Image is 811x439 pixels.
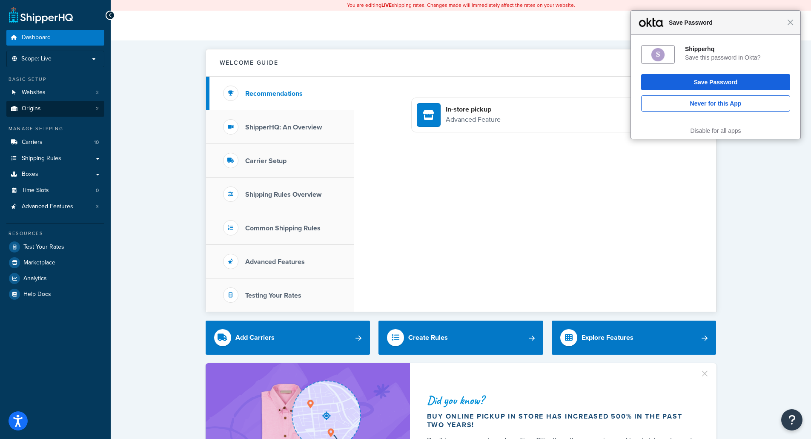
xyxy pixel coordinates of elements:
div: Buy online pickup in store has increased 500% in the past two years! [427,412,696,429]
a: Create Rules [378,321,543,355]
h3: Advanced Features [245,258,305,266]
li: Advanced Features [6,199,104,215]
span: Carriers [22,139,43,146]
a: Analytics [6,271,104,286]
a: Boxes [6,166,104,182]
span: 2 [96,105,99,112]
div: Explore Features [582,332,633,344]
span: Close [787,19,794,26]
span: Advanced Features [22,203,73,210]
div: Manage Shipping [6,125,104,132]
div: Save this password in Okta? [685,54,790,61]
h4: In-store pickup [446,105,501,114]
span: Boxes [22,171,38,178]
span: Shipping Rules [22,155,61,162]
a: Origins2 [6,101,104,117]
span: Save Password [665,17,787,28]
div: Basic Setup [6,76,104,83]
button: Welcome Guide [206,49,716,77]
a: Websites3 [6,85,104,100]
span: Test Your Rates [23,244,64,251]
a: Carriers10 [6,135,104,150]
span: 3 [96,89,99,96]
button: Never for this App [641,95,790,112]
span: Scope: Live [21,55,52,63]
li: Carriers [6,135,104,150]
img: YgAAAAAElFTkSuQmCC [651,47,665,62]
span: Analytics [23,275,47,282]
div: Create Rules [408,332,448,344]
a: Dashboard [6,30,104,46]
a: Test Your Rates [6,239,104,255]
h3: Testing Your Rates [245,292,301,299]
span: 0 [96,187,99,194]
div: Resources [6,230,104,237]
h3: Carrier Setup [245,157,287,165]
a: Disable for all apps [690,127,741,134]
span: Time Slots [22,187,49,194]
a: Shipping Rules [6,151,104,166]
a: Add Carriers [206,321,370,355]
p: Advanced Feature [446,114,501,125]
h3: Recommendations [245,90,303,98]
span: Marketplace [23,259,55,267]
div: Shipperhq [685,45,790,53]
button: Open Resource Center [781,409,802,430]
span: Dashboard [22,34,51,41]
span: Websites [22,89,46,96]
h2: Welcome Guide [220,60,278,66]
a: Advanced Features3 [6,199,104,215]
div: Did you know? [427,394,696,406]
li: Time Slots [6,183,104,198]
span: Help Docs [23,291,51,298]
a: Time Slots0 [6,183,104,198]
h3: ShipperHQ: An Overview [245,123,322,131]
a: Explore Features [552,321,716,355]
div: Add Carriers [235,332,275,344]
h3: Common Shipping Rules [245,224,321,232]
button: Save Password [641,74,790,90]
li: Origins [6,101,104,117]
span: Origins [22,105,41,112]
span: 3 [96,203,99,210]
h3: Shipping Rules Overview [245,191,321,198]
b: LIVE [381,1,392,9]
a: Marketplace [6,255,104,270]
span: 10 [94,139,99,146]
li: Websites [6,85,104,100]
a: Help Docs [6,287,104,302]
